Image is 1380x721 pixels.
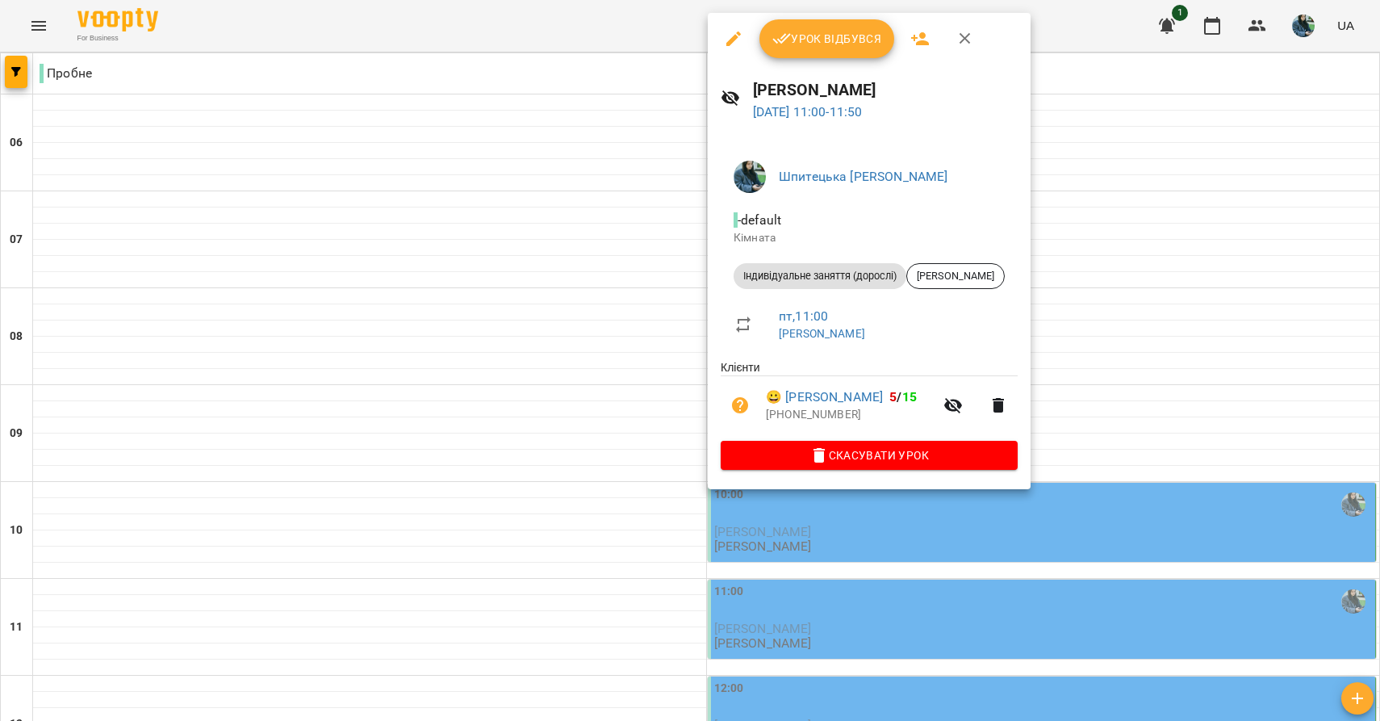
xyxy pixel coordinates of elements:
[753,78,1018,103] h6: [PERSON_NAME]
[766,388,883,407] a: 😀 [PERSON_NAME]
[734,212,784,228] span: - default
[907,269,1004,283] span: [PERSON_NAME]
[734,446,1005,465] span: Скасувати Урок
[734,161,766,193] img: 279930827415d9cea2993728a837c773.jpg
[902,389,917,405] span: 15
[753,104,863,119] a: [DATE] 11:00-11:50
[779,327,865,340] a: [PERSON_NAME]
[779,308,828,324] a: пт , 11:00
[759,19,895,58] button: Урок відбувся
[721,359,1018,440] ul: Клієнти
[721,441,1018,470] button: Скасувати Урок
[889,389,897,405] span: 5
[772,29,882,48] span: Урок відбувся
[721,386,759,425] button: Візит ще не сплачено. Додати оплату?
[779,169,947,184] a: Шпитецька [PERSON_NAME]
[734,269,906,283] span: Індивідуальне заняття (дорослі)
[766,407,934,423] p: [PHONE_NUMBER]
[906,263,1005,289] div: [PERSON_NAME]
[889,389,917,405] b: /
[734,230,1005,246] p: Кімната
